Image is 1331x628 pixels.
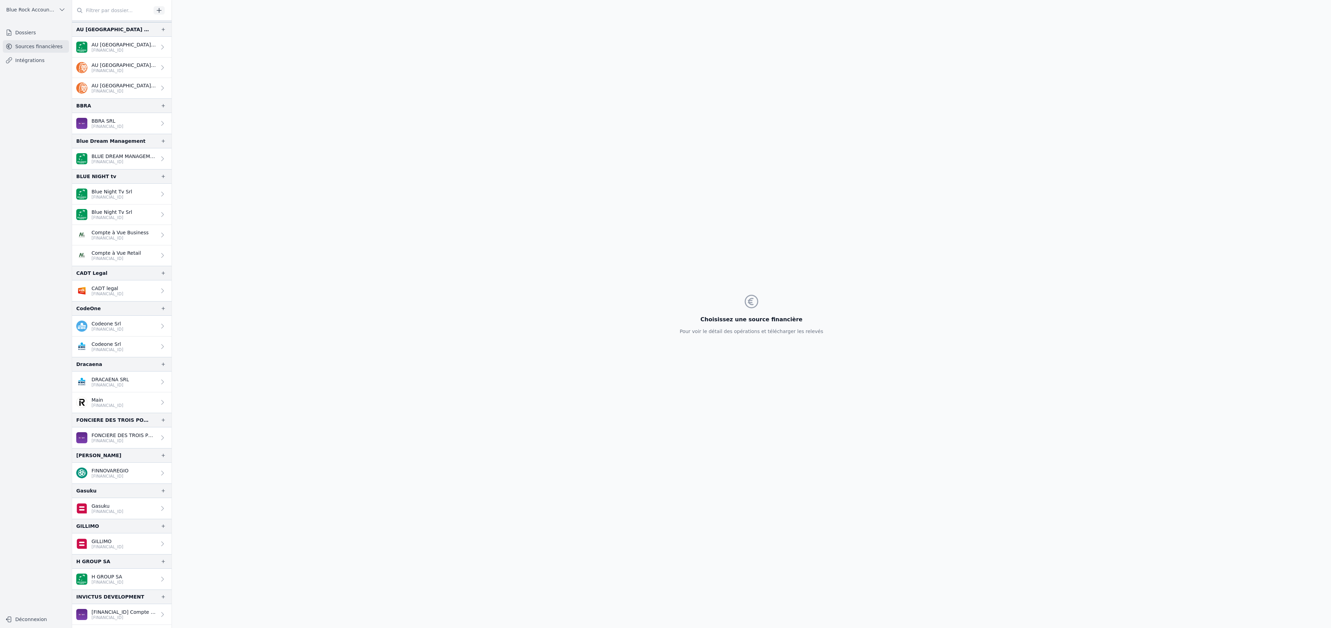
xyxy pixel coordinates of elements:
[680,328,823,335] p: Pour voir le détail des opérations et télécharger les relevés
[72,58,172,78] a: AU [GEOGRAPHIC_DATA] SA [FINANCIAL_ID]
[92,509,123,514] p: [FINANCIAL_ID]
[76,487,97,495] div: Gasuku
[92,209,132,216] p: Blue Night Tv Srl
[76,503,87,514] img: belfius.png
[76,376,87,387] img: KBC_BRUSSELS_KREDBEBB.png
[76,118,87,129] img: BEOBANK_CTBKBEBX.png
[92,82,156,89] p: AU [GEOGRAPHIC_DATA] SA
[92,615,156,620] p: [FINANCIAL_ID]
[76,269,107,277] div: CADT Legal
[92,235,149,241] p: [FINANCIAL_ID]
[92,153,156,160] p: BLUE DREAM MANAGEMENT SRL
[92,467,129,474] p: FINNOVAREGIO
[72,37,172,58] a: AU [GEOGRAPHIC_DATA] SA [FINANCIAL_ID]
[6,6,56,13] span: Blue Rock Accounting
[76,304,101,313] div: CodeOne
[92,188,132,195] p: Blue Night Tv Srl
[72,316,172,337] a: Codeone Srl [FINANCIAL_ID]
[92,579,123,585] p: [FINANCIAL_ID]
[92,347,123,352] p: [FINANCIAL_ID]
[92,503,123,509] p: Gasuku
[92,285,123,292] p: CADT legal
[72,245,172,266] a: Compte à Vue Retail [FINANCIAL_ID]
[72,225,172,245] a: Compte à Vue Business [FINANCIAL_ID]
[92,215,132,220] p: [FINANCIAL_ID]
[76,538,87,549] img: belfius.png
[92,256,141,261] p: [FINANCIAL_ID]
[72,533,172,554] a: GILLIMO [FINANCIAL_ID]
[76,557,110,566] div: H GROUP SA
[72,569,172,590] a: H GROUP SA [FINANCIAL_ID]
[72,113,172,134] a: BBRA SRL [FINANCIAL_ID]
[76,25,149,34] div: AU [GEOGRAPHIC_DATA] SA
[72,427,172,448] a: FONCIERE DES TROIS PONTS [FINANCIAL_ID]
[680,315,823,324] h3: Choisissez une source financière
[92,326,123,332] p: [FINANCIAL_ID]
[76,209,87,220] img: BNP_BE_BUSINESS_GEBABEBB.png
[76,468,87,479] img: triodosbank.png
[76,416,149,424] div: FONCIERE DES TROIS PONTS
[72,498,172,519] a: Gasuku [FINANCIAL_ID]
[72,148,172,169] a: BLUE DREAM MANAGEMENT SRL [FINANCIAL_ID]
[92,88,156,94] p: [FINANCIAL_ID]
[3,40,69,53] a: Sources financières
[72,337,172,357] a: Codeone Srl [FINANCIAL_ID]
[92,194,132,200] p: [FINANCIAL_ID]
[72,463,172,483] a: FINNOVAREGIO [FINANCIAL_ID]
[76,172,116,181] div: BLUE NIGHT tv
[3,4,69,15] button: Blue Rock Accounting
[76,102,91,110] div: BBRA
[76,341,87,352] img: KBC_BRUSSELS_KREDBEBB.png
[72,372,172,392] a: DRACAENA SRL [FINANCIAL_ID]
[76,42,87,53] img: BNP_BE_BUSINESS_GEBABEBB.png
[92,438,156,444] p: [FINANCIAL_ID]
[76,62,87,73] img: ing.png
[76,574,87,585] img: BNP_BE_BUSINESS_GEBABEBB.png
[3,54,69,67] a: Intégrations
[92,159,156,165] p: [FINANCIAL_ID]
[72,78,172,98] a: AU [GEOGRAPHIC_DATA] SA [FINANCIAL_ID]
[92,609,156,616] p: [FINANCIAL_ID] Compte Go [PERSON_NAME]
[92,68,156,73] p: [FINANCIAL_ID]
[92,47,156,53] p: [FINANCIAL_ID]
[3,614,69,625] button: Déconnexion
[92,341,123,348] p: Codeone Srl
[92,250,141,256] p: Compte à Vue Retail
[76,189,87,200] img: BNP_BE_BUSINESS_GEBABEBB.png
[92,376,129,383] p: DRACAENA SRL
[92,291,123,297] p: [FINANCIAL_ID]
[76,285,87,296] img: VDK_VDSPBE22XXX.png
[3,26,69,39] a: Dossiers
[76,522,99,530] div: GILLIMO
[76,137,146,145] div: Blue Dream Management
[92,432,156,439] p: FONCIERE DES TROIS PONTS
[76,593,144,601] div: INVICTUS DEVELOPMENT
[92,41,156,48] p: AU [GEOGRAPHIC_DATA] SA
[72,604,172,625] a: [FINANCIAL_ID] Compte Go [PERSON_NAME] [FINANCIAL_ID]
[92,229,149,236] p: Compte à Vue Business
[76,229,87,241] img: NAGELMACKERS_BNAGBEBBXXX.png
[76,82,87,94] img: ing.png
[92,117,123,124] p: BBRA SRL
[76,451,121,460] div: [PERSON_NAME]
[92,62,156,69] p: AU [GEOGRAPHIC_DATA] SA
[72,184,172,204] a: Blue Night Tv Srl [FINANCIAL_ID]
[92,382,129,388] p: [FINANCIAL_ID]
[76,397,87,408] img: revolut.png
[92,396,123,403] p: Main
[72,4,151,17] input: Filtrer par dossier...
[92,573,123,580] p: H GROUP SA
[72,280,172,301] a: CADT legal [FINANCIAL_ID]
[72,392,172,413] a: Main [FINANCIAL_ID]
[92,538,123,545] p: GILLIMO
[92,473,129,479] p: [FINANCIAL_ID]
[92,403,123,408] p: [FINANCIAL_ID]
[92,320,123,327] p: Codeone Srl
[72,204,172,225] a: Blue Night Tv Srl [FINANCIAL_ID]
[76,321,87,332] img: kbc.png
[76,250,87,261] img: NAGELMACKERS_BNAGBEBBXXX.png
[92,544,123,550] p: [FINANCIAL_ID]
[76,609,87,620] img: BEOBANK_CTBKBEBX.png
[76,432,87,443] img: BEOBANK_CTBKBEBX.png
[76,360,102,368] div: Dracaena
